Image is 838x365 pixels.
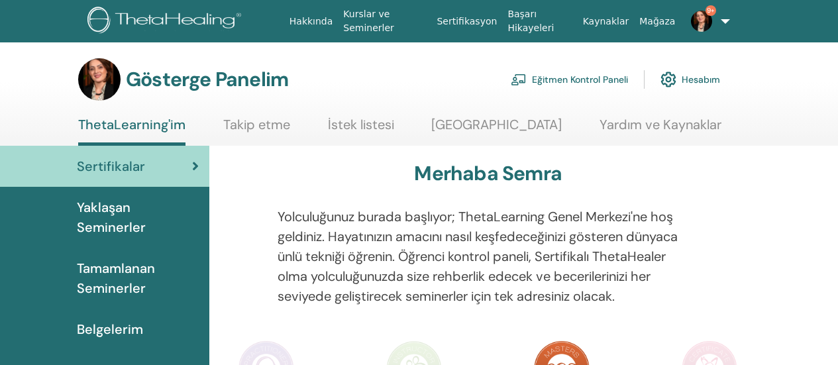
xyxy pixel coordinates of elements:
[634,9,680,34] a: Mağaza
[223,117,290,142] a: Takip etme
[77,199,146,236] font: Yaklaşan Seminerler
[431,116,562,133] font: [GEOGRAPHIC_DATA]
[338,2,431,40] a: Kurslar ve Seminerler
[600,117,721,142] a: Yardım ve Kaynaklar
[87,7,246,36] img: logo.png
[578,9,635,34] a: Kaynaklar
[437,16,497,26] font: Sertifikasyon
[431,117,562,142] a: [GEOGRAPHIC_DATA]
[511,74,527,85] img: chalkboard-teacher.svg
[284,9,339,34] a: Hakkında
[502,2,577,40] a: Başarı Hikayeleri
[78,58,121,101] img: default.jpg
[691,11,712,32] img: default.jpg
[223,116,290,133] font: Takip etme
[328,116,394,133] font: İstek listesi
[532,74,628,86] font: Eğitmen Kontrol Paneli
[511,65,628,94] a: Eğitmen Kontrol Paneli
[343,9,394,33] font: Kurslar ve Seminerler
[78,116,185,133] font: ThetaLearning'im
[431,9,502,34] a: Sertifikasyon
[328,117,394,142] a: İstek listesi
[278,208,678,305] font: Yolculuğunuz burada başlıyor; ThetaLearning Genel Merkezi'ne hoş geldiniz. Hayatınızın amacını na...
[78,117,185,146] a: ThetaLearning'im
[77,260,155,297] font: Tamamlanan Seminerler
[289,16,333,26] font: Hakkında
[660,68,676,91] img: cog.svg
[507,9,554,33] font: Başarı Hikayeleri
[660,65,720,94] a: Hesabım
[77,321,143,338] font: Belgelerim
[682,74,720,86] font: Hesabım
[583,16,629,26] font: Kaynaklar
[600,116,721,133] font: Yardım ve Kaynaklar
[414,160,562,186] font: Merhaba Semra
[77,158,145,175] font: Sertifikalar
[126,66,288,92] font: Gösterge Panelim
[639,16,675,26] font: Mağaza
[707,6,715,15] font: 9+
